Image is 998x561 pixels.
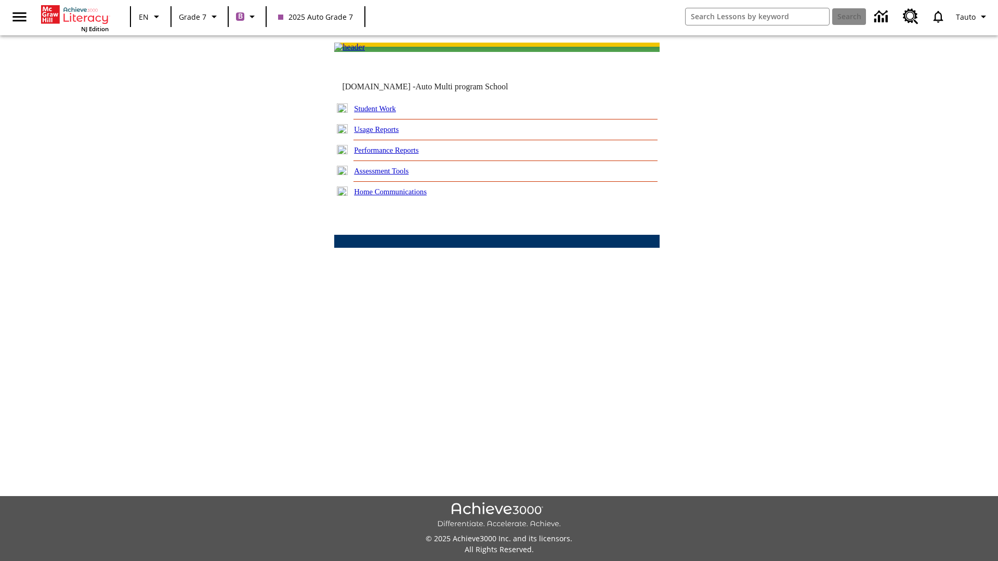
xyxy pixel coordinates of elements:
[686,8,829,25] input: search field
[334,43,365,52] img: header
[337,145,348,154] img: plus.gif
[179,11,206,22] span: Grade 7
[337,124,348,133] img: plus.gif
[232,7,262,26] button: Boost Class color is purple. Change class color
[868,3,897,31] a: Data Center
[354,188,427,196] a: Home Communications
[897,3,925,31] a: Resource Center, Will open in new tab
[342,82,533,91] td: [DOMAIN_NAME] -
[337,103,348,113] img: plus.gif
[415,82,508,91] nobr: Auto Multi program School
[41,3,109,33] div: Home
[139,11,149,22] span: EN
[337,186,348,196] img: plus.gif
[134,7,167,26] button: Language: EN, Select a language
[238,10,243,23] span: B
[278,11,353,22] span: 2025 Auto Grade 7
[4,2,35,32] button: Open side menu
[925,3,952,30] a: Notifications
[81,25,109,33] span: NJ Edition
[175,7,225,26] button: Grade: Grade 7, Select a grade
[437,502,561,529] img: Achieve3000 Differentiate Accelerate Achieve
[354,146,418,154] a: Performance Reports
[354,125,399,133] a: Usage Reports
[956,11,976,22] span: Tauto
[337,166,348,175] img: plus.gif
[354,167,409,175] a: Assessment Tools
[354,104,396,113] a: Student Work
[952,7,994,26] button: Profile/Settings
